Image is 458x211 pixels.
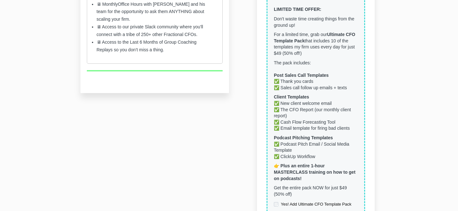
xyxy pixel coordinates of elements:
[97,9,205,22] span: for the opportunity to ask them ANYTHING about scaling your firm.
[274,135,333,140] strong: Podcast Pitching Templates
[274,202,278,207] input: Yes! Add Ultimate CFO Template Pack
[97,40,124,45] span: 🖥 Access to t
[274,16,358,28] p: Don't waste time creating things from the ground up!
[274,142,349,159] span: ✅ Podcast Pitch Email / Social Media Template ✅ ClickUp Workflow
[274,32,355,43] strong: Ultimate CFO Template Pack
[97,23,213,39] li: 🖥 Access to our private Slack community where you'll connect with a tribe of 250+ other Fractiona...
[274,163,356,181] strong: 👉 Plus an entire 1-hour MASTERCLASS training on how to get on podcasts!
[274,85,302,90] span: ✅ Sales call f
[274,94,309,99] strong: Client Templates
[97,39,213,54] li: he Last 6 Months of Group Coaching Replays so you don’t miss a thing.
[274,101,351,131] span: ✅ New client welcome email ✅ The CFO Report (our monthly client report) ✅ Cash Flow Forecasting T...
[274,201,351,208] label: Yes! Add Ultimate CFO Template Pack
[97,2,118,7] span: 🖥 Monthly
[274,7,321,12] strong: LIMITED TIME OFFER:
[274,60,358,91] p: The pack includes: ✅ Thank you cards ollow up emails + texts
[97,1,213,24] li: Office Hours with [PERSON_NAME] and his team
[274,32,358,56] p: For a limited time, grab our that includes 10 of the templates my firm uses every day for just $4...
[274,73,329,78] strong: Post Sales Call Templates
[274,185,358,197] p: Get the entire pack NOW for just $49 (50% off)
